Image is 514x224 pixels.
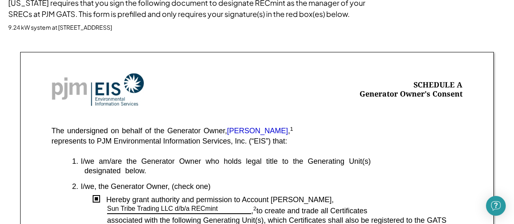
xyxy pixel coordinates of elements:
font: [PERSON_NAME] [227,127,288,135]
sup: 1 [290,126,293,132]
sup: 2 [253,205,257,212]
div: 1. [72,157,78,166]
div: , [251,207,257,216]
div: represents to PJM Environmental Information Services, Inc. (“EIS”) that: [51,137,287,146]
img: Screenshot%202023-10-20%20at%209.53.17%20AM.png [51,73,144,106]
div: Hereby grant authority and permission to Account [PERSON_NAME], [100,195,463,205]
div: 9.24 kW system at [STREET_ADDRESS] [8,24,112,32]
div: I/we am/are the Generator Owner who holds legal title to the Generating Unit(s) [81,157,463,166]
div: Sun Tribe Trading LLC d/b/a RECmint [107,205,218,213]
div: 2. [72,182,78,191]
div: I/we, the Generator Owner, (check one) [81,182,463,191]
div: The undersigned on behalf of the Generator Owner, , [51,127,293,135]
div: SCHEDULE A Generator Owner's Consent [360,80,463,99]
div: to create and trade all Certificates [257,207,463,216]
div: designated below. [72,166,463,176]
div: Open Intercom Messenger [486,196,506,216]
